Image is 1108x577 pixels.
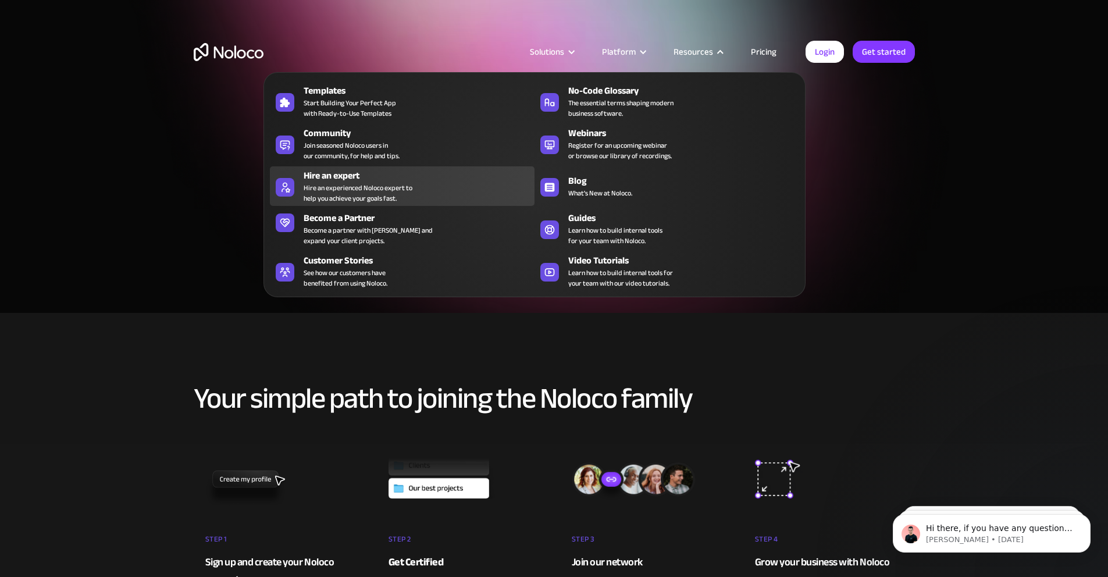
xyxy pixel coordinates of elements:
[358,478,365,485] input: Bubble
[368,506,444,522] span: [DATE][DOMAIN_NAME]
[304,268,387,288] span: See how our customers have benefited from using Noloco.
[358,320,365,328] input: Softr
[358,446,365,454] input: WeWeb
[535,124,799,163] a: WebinarsRegister for an upcoming webinaror browse our library of recordings.
[530,44,564,59] div: Solutions
[3,368,10,375] input: Other
[568,98,674,119] span: The essential terms shaping modern business software.
[368,333,385,349] span: Glide
[304,169,540,183] div: Hire an expert
[3,320,10,328] input: AI Powered Worklows
[389,530,537,554] div: STEP 2
[358,493,365,501] input: Click Up
[358,415,365,422] input: Fillout
[736,44,791,59] a: Pricing
[304,98,396,119] span: Start Building Your Perfect App with Ready-to-Use Templates
[270,166,535,206] a: Hire an expertHire an experienced Noloco expert tohelp you achieve your goals fast.
[368,537,387,553] span: Other
[368,459,385,475] span: Xano
[368,522,398,537] span: HubSpot
[368,380,386,396] span: Make
[659,44,736,59] div: Resources
[568,140,672,161] span: Register for an upcoming webinar or browse our library of recordings.
[3,305,10,312] input: Business process automation
[568,174,804,188] div: Blog
[358,368,365,375] input: [DEMOGRAPHIC_DATA]
[853,41,915,63] a: Get started
[535,251,799,291] a: Video TutorialsLearn how to build internal tools foryour team with our video tutorials.
[535,81,799,121] a: No-Code GlossaryThe essential terms shaping modernbusiness software.
[358,305,365,312] input: Airtable
[368,286,489,302] span: I don't work with any other vendors
[304,84,540,98] div: Templates
[515,44,587,59] div: Solutions
[358,399,365,407] input: Zapier
[358,525,365,532] input: HubSpot
[568,254,804,268] div: Video Tutorials
[368,443,393,459] span: WeWeb
[572,530,720,554] div: STEP 3
[535,209,799,248] a: GuidesLearn how to build internal toolsfor your team with Noloco.
[755,530,903,554] div: STEP 4
[3,352,10,359] input: Client portal development
[304,183,412,204] div: Hire an experienced Noloco expert to help you achieve your goals fast.
[875,490,1108,571] iframe: Intercom notifications message
[568,126,804,140] div: Webinars
[587,44,659,59] div: Platform
[3,336,10,344] input: Database design
[368,302,396,318] span: Airtable
[755,554,903,571] div: Grow your business with Noloco
[304,126,540,140] div: Community
[205,530,354,554] div: STEP 1
[358,430,365,438] input: Retool
[572,554,720,571] div: Join our network
[304,225,433,246] div: Become a partner with [PERSON_NAME] and expand your client projects.
[568,225,662,246] span: Learn how to build internal tools for your team with Noloco.
[674,44,713,59] div: Resources
[358,336,365,344] input: Glide
[368,412,389,428] span: Fillout
[304,211,540,225] div: Become a Partner
[13,365,33,380] span: Other
[535,166,799,206] a: BlogWhat's New at Noloco.
[13,333,70,349] span: Database design
[3,289,10,297] input: Internal tool development
[389,553,444,572] strong: Get Certified
[270,209,535,248] a: Become a PartnerBecome a partner with [PERSON_NAME] andexpand your client projects.
[194,383,915,414] h2: Your simple path to joining the Noloco family
[358,462,365,469] input: Xano
[568,84,804,98] div: No-Code Glossary
[568,188,632,198] span: What's New at Noloco.
[368,396,390,412] span: Zapier
[270,124,535,163] a: CommunityJoin seasoned Noloco users inour community, for help and tips.
[13,318,85,333] span: AI Powered Worklows
[263,56,806,297] nav: Resources
[13,286,102,302] span: Internal tool development
[368,490,395,506] span: Click Up
[304,254,540,268] div: Customer Stories
[368,428,390,443] span: Retool
[368,475,392,490] span: Bubble
[194,43,263,61] a: home
[806,41,844,63] a: Login
[368,318,386,333] span: Softr
[358,540,365,548] input: Other
[270,251,535,291] a: Customer StoriesSee how our customers havebenefited from using Noloco.
[194,99,915,169] h1: Partner with Us: Become a Noloco Expert
[358,509,365,517] input: [DATE][DOMAIN_NAME]
[568,268,673,288] span: Learn how to build internal tools for your team with our video tutorials.
[368,349,394,365] span: Stacker
[13,302,112,318] span: Business process automation
[358,383,365,391] input: Make
[270,81,535,121] a: TemplatesStart Building Your Perfect Appwith Ready-to-Use Templates
[13,349,102,365] span: Client portal development
[358,352,365,359] input: Stacker
[368,365,442,380] span: [DEMOGRAPHIC_DATA]
[358,289,365,297] input: I don't work with any other vendors
[568,211,804,225] div: Guides
[602,44,636,59] div: Platform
